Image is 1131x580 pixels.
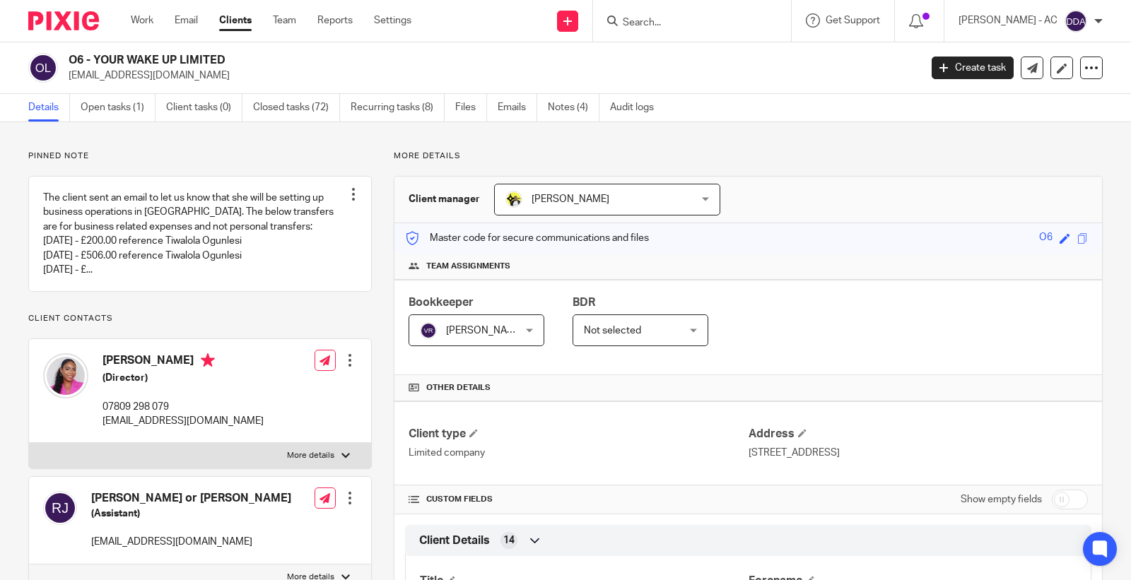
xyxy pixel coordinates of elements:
[548,94,599,122] a: Notes (4)
[498,94,537,122] a: Emails
[81,94,156,122] a: Open tasks (1)
[43,353,88,398] img: Tiwalola%20Ogunlesi.jpg
[419,533,490,548] span: Client Details
[351,94,445,122] a: Recurring tasks (8)
[102,400,264,414] p: 07809 298 079
[91,491,291,506] h4: [PERSON_NAME] or [PERSON_NAME]
[621,17,749,30] input: Search
[28,313,372,324] p: Client contacts
[28,150,372,162] p: Pinned note
[69,69,910,83] p: [EMAIL_ADDRESS][DOMAIN_NAME]
[749,427,1088,442] h4: Address
[405,231,649,245] p: Master code for secure communications and files
[932,57,1014,79] a: Create task
[573,297,595,308] span: BDR
[749,446,1088,460] p: [STREET_ADDRESS]
[610,94,664,122] a: Audit logs
[394,150,1103,162] p: More details
[409,192,480,206] h3: Client manager
[503,533,515,548] span: 14
[1039,230,1053,247] div: O6
[426,261,510,272] span: Team assignments
[273,13,296,28] a: Team
[420,322,437,339] img: svg%3E
[219,13,252,28] a: Clients
[91,507,291,521] h5: (Assistant)
[409,494,748,505] h4: CUSTOM FIELDS
[253,94,340,122] a: Closed tasks (72)
[91,535,291,549] p: [EMAIL_ADDRESS][DOMAIN_NAME]
[409,446,748,460] p: Limited company
[201,353,215,367] i: Primary
[287,450,334,461] p: More details
[28,53,58,83] img: svg%3E
[317,13,353,28] a: Reports
[409,427,748,442] h4: Client type
[826,16,880,25] span: Get Support
[131,13,153,28] a: Work
[505,191,522,208] img: Carine-Starbridge.jpg
[409,297,474,308] span: Bookkeeper
[102,371,264,385] h5: (Director)
[959,13,1057,28] p: [PERSON_NAME] - AC
[166,94,242,122] a: Client tasks (0)
[43,491,77,525] img: svg%3E
[69,53,742,68] h2: O6 - YOUR WAKE UP LIMITED
[28,94,70,122] a: Details
[374,13,411,28] a: Settings
[175,13,198,28] a: Email
[102,414,264,428] p: [EMAIL_ADDRESS][DOMAIN_NAME]
[1065,10,1087,32] img: svg%3E
[961,492,1042,507] label: Show empty fields
[446,326,524,336] span: [PERSON_NAME]
[584,326,641,336] span: Not selected
[102,353,264,371] h4: [PERSON_NAME]
[455,94,487,122] a: Files
[532,194,609,204] span: [PERSON_NAME]
[426,382,491,393] span: Other details
[28,11,99,30] img: Pixie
